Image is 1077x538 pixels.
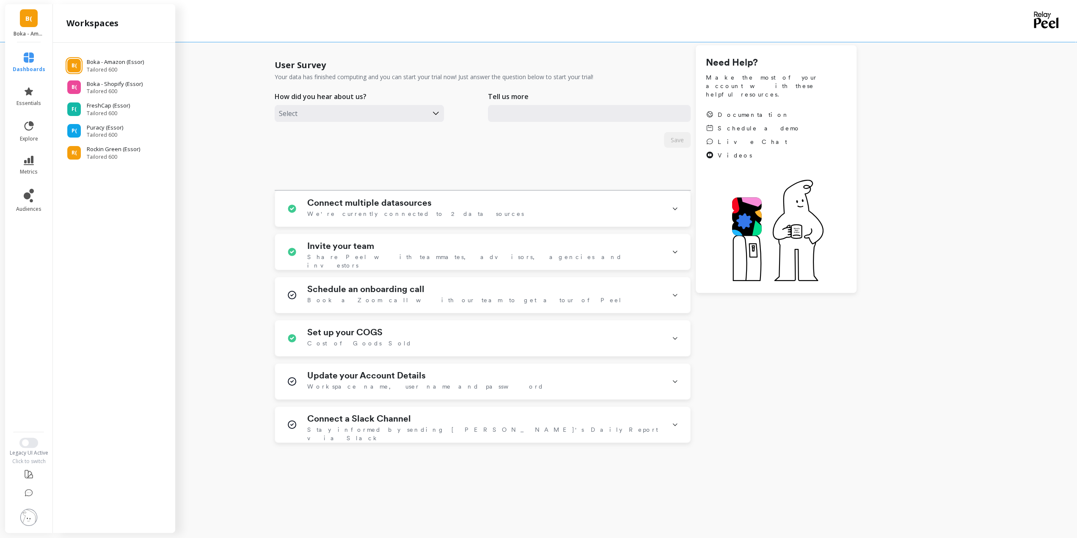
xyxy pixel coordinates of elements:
a: Schedule a demo [706,124,801,132]
span: Tailored 600 [87,132,123,138]
span: We're currently connected to 2 data sources [307,210,524,218]
span: Workspace name, user name and password [307,382,544,391]
h2: workspaces [66,17,118,29]
h1: Set up your COGS [307,327,383,337]
span: dashboards [13,66,45,73]
span: R( [72,149,77,156]
div: Legacy UI Active [4,450,54,456]
span: F( [72,106,77,113]
span: Videos [718,151,752,160]
p: Boka - Amazon (Essor) [14,30,44,37]
span: Cost of Goods Sold [307,339,412,348]
h1: Schedule an onboarding call [307,284,424,294]
h1: Invite your team [307,241,374,251]
span: B( [72,84,77,91]
span: B( [72,62,77,69]
a: Videos [706,151,801,160]
span: Live Chat [718,138,787,146]
p: Tell us more [488,91,529,102]
span: Tailored 600 [87,88,143,95]
p: Boka - Amazon (Essor) [87,58,144,66]
h1: User Survey [275,59,326,71]
span: Book a Zoom call with our team to get a tour of Peel [307,296,622,304]
span: Schedule a demo [718,124,801,132]
p: Boka - Shopify (Essor) [87,80,143,88]
a: Documentation [706,110,801,119]
h1: Update your Account Details [307,370,426,381]
span: Stay informed by sending [PERSON_NAME]'s Daily Report via Slack [307,425,661,442]
span: Documentation [718,110,790,119]
img: profile picture [20,509,37,526]
p: Puracy (Essor) [87,124,123,132]
span: B( [25,14,32,23]
span: metrics [20,168,38,175]
p: Your data has finished computing and you can start your trial now! Just answer the question below... [275,73,593,81]
span: P( [72,127,77,134]
span: Make the most of your account with these helpful resources. [706,73,846,99]
span: Tailored 600 [87,154,140,160]
span: Share Peel with teammates, advisors, agencies and investors [307,253,661,270]
button: Switch to New UI [19,438,38,448]
p: How did you hear about us? [275,91,366,102]
span: essentials [17,100,41,107]
span: explore [20,135,38,142]
p: FreshCap (Essor) [87,102,130,110]
h1: Connect multiple datasources [307,198,432,208]
h1: Connect a Slack Channel [307,414,411,424]
span: Tailored 600 [87,66,144,73]
span: Tailored 600 [87,110,130,117]
div: Click to switch [4,458,54,465]
span: audiences [16,206,41,212]
p: Rockin Green (Essor) [87,145,140,154]
h1: Need Help? [706,55,846,70]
